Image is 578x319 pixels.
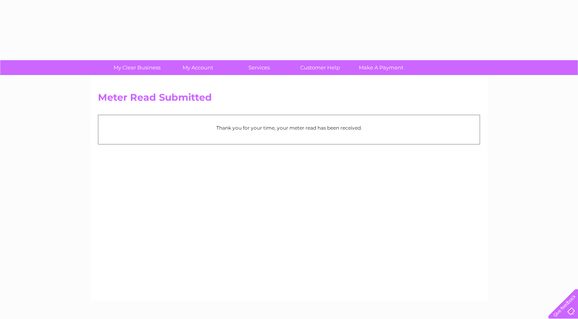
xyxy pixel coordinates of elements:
[226,60,292,75] a: Services
[104,60,170,75] a: My Clear Business
[348,60,414,75] a: Make A Payment
[287,60,353,75] a: Customer Help
[98,92,480,107] h2: Meter Read Submitted
[102,124,476,132] p: Thank you for your time, your meter read has been received.
[165,60,231,75] a: My Account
